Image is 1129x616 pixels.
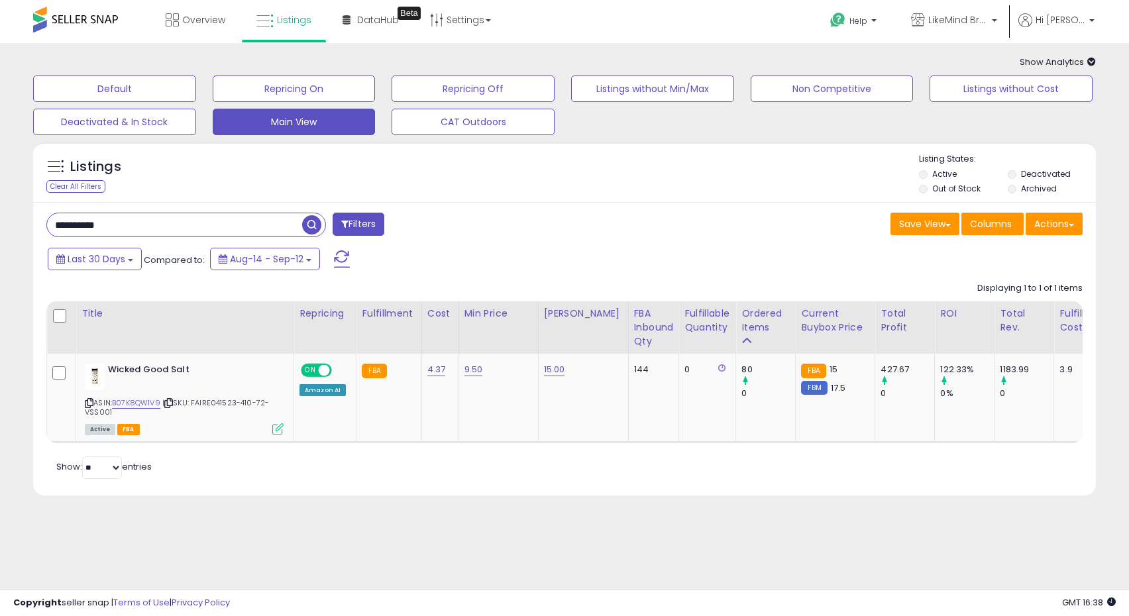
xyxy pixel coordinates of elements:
div: Tooltip anchor [398,7,421,20]
div: Fulfillment Cost [1059,307,1110,334]
div: 0 [881,387,934,399]
div: Ordered Items [741,307,790,334]
div: Current Buybox Price [801,307,869,334]
a: Help [820,2,890,43]
div: [PERSON_NAME] [544,307,623,321]
p: Listing States: [919,153,1095,166]
div: Clear All Filters [46,180,105,193]
a: 9.50 [464,363,483,376]
span: All listings currently available for purchase on Amazon [85,424,115,435]
button: Filters [333,213,384,236]
label: Deactivated [1021,168,1071,180]
div: Min Price [464,307,533,321]
span: Help [849,15,867,26]
button: Default [33,76,196,102]
label: Active [932,168,957,180]
button: Deactivated & In Stock [33,109,196,135]
button: Main View [213,109,376,135]
span: Overview [182,13,225,26]
span: Compared to: [144,254,205,266]
div: ROI [940,307,989,321]
div: 0 [741,387,795,399]
span: | SKU: FAIRE041523-410-72-VSS001 [85,397,269,417]
a: Hi [PERSON_NAME] [1018,13,1095,43]
button: Listings without Cost [930,76,1093,102]
div: 427.67 [881,364,934,376]
span: 17.5 [831,382,846,394]
button: Non Competitive [751,76,914,102]
span: Hi [PERSON_NAME] [1036,13,1085,26]
a: 4.37 [427,363,446,376]
label: Archived [1021,183,1057,194]
div: Fulfillment [362,307,415,321]
span: DataHub [357,13,399,26]
span: Listings [277,13,311,26]
button: Save View [890,213,959,235]
div: Title [81,307,288,321]
button: Repricing Off [392,76,555,102]
button: Repricing On [213,76,376,102]
button: Actions [1026,213,1083,235]
small: FBA [362,364,386,378]
div: Total Rev. [1000,307,1048,334]
span: LikeMind Brands [928,13,988,26]
div: FBA inbound Qty [634,307,674,348]
span: FBA [117,424,140,435]
div: Total Profit [881,307,929,334]
img: 31AW1H6X29L._SL40_.jpg [85,364,105,390]
div: Cost [427,307,453,321]
div: Repricing [299,307,350,321]
h5: Listings [70,158,121,176]
a: 15.00 [544,363,565,376]
button: CAT Outdoors [392,109,555,135]
button: Listings without Min/Max [571,76,734,102]
button: Aug-14 - Sep-12 [210,248,320,270]
div: 80 [741,364,795,376]
div: Fulfillable Quantity [684,307,730,334]
small: FBA [801,364,826,378]
div: 1183.99 [1000,364,1053,376]
label: Out of Stock [932,183,981,194]
a: B07K8QW1V9 [112,397,160,409]
div: 3.9 [1059,364,1106,376]
div: 144 [634,364,669,376]
i: Get Help [830,12,846,28]
div: Amazon AI [299,384,346,396]
span: Show Analytics [1020,56,1096,68]
div: 0 [684,364,726,376]
small: FBM [801,381,827,395]
span: Columns [970,217,1012,231]
b: Wicked Good Salt [108,364,269,380]
div: 0% [940,387,994,399]
span: ON [302,365,319,376]
div: Displaying 1 to 1 of 1 items [977,282,1083,295]
span: Show: entries [56,460,152,473]
button: Last 30 Days [48,248,142,270]
div: ASIN: [85,364,284,433]
div: 122.33% [940,364,994,376]
span: 15 [830,363,837,376]
span: Last 30 Days [68,252,125,266]
span: OFF [330,365,351,376]
div: 0 [1000,387,1053,399]
span: Aug-14 - Sep-12 [230,252,303,266]
button: Columns [961,213,1024,235]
